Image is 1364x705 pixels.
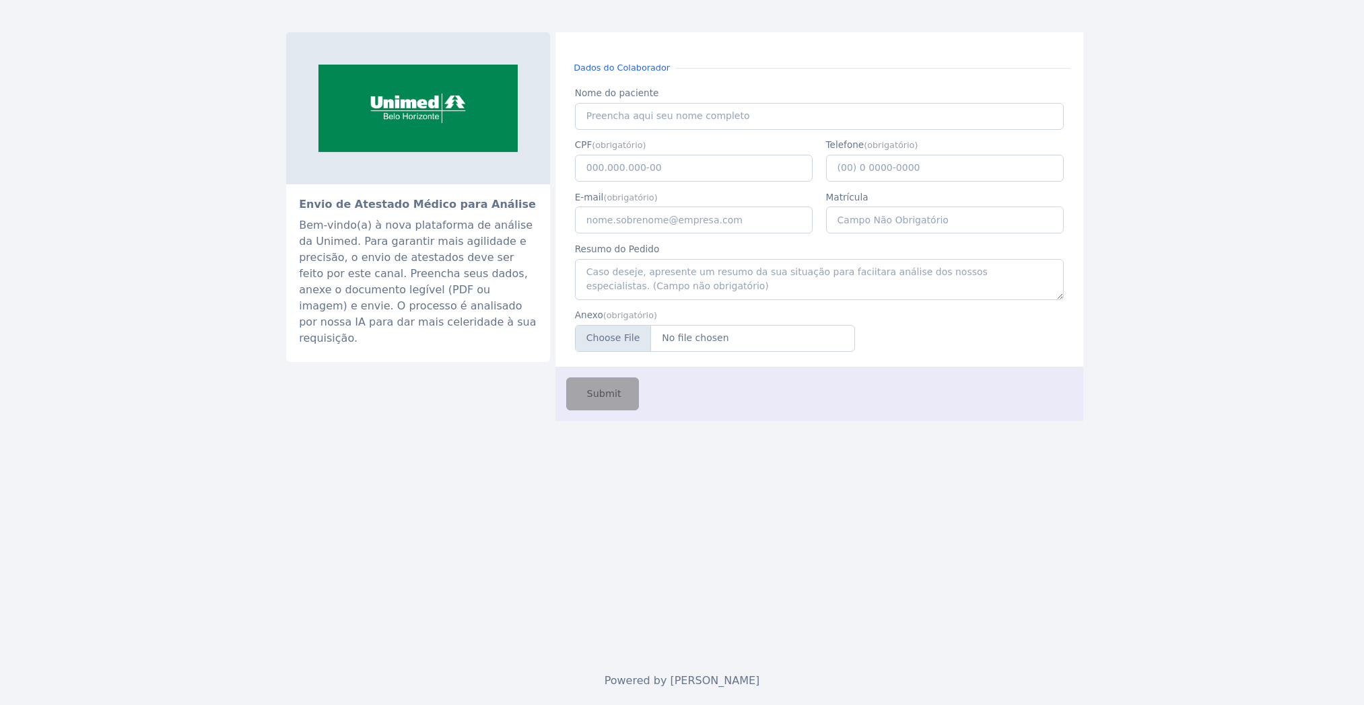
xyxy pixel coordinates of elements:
[299,217,537,346] div: Bem-vindo(a) à nova plataforma de análise da Unimed. Para garantir mais agilidade e precisão, o e...
[575,207,813,233] input: nome.sobrenome@empresa.com
[826,138,1064,151] label: Telefone
[575,242,1064,256] label: Resumo do Pedido
[299,197,537,212] h2: Envio de Atestado Médico para Análise
[575,138,813,151] label: CPF
[575,325,855,352] input: Anexe-se aqui seu atestado (PDF ou Imagem)
[575,308,855,322] label: Anexo
[864,140,918,150] small: (obrigatório)
[568,61,675,74] small: Dados do Colaborador
[826,155,1064,182] input: (00) 0 0000-0000
[603,310,657,320] small: (obrigatório)
[592,140,646,150] small: (obrigatório)
[575,103,1064,130] input: Preencha aqui seu nome completo
[826,190,1064,204] label: Matrícula
[286,32,550,184] img: sistemaocemg.coop.br-unimed-bh-e-eleita-a-melhor-empresa-de-planos-de-saude-do-brasil-giro-2.png
[605,674,760,687] span: Powered by [PERSON_NAME]
[603,192,657,202] small: (obrigatório)
[826,207,1064,233] input: Campo Não Obrigatório
[575,86,1064,100] label: Nome do paciente
[575,190,813,204] label: E-mail
[575,155,813,182] input: 000.000.000-00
